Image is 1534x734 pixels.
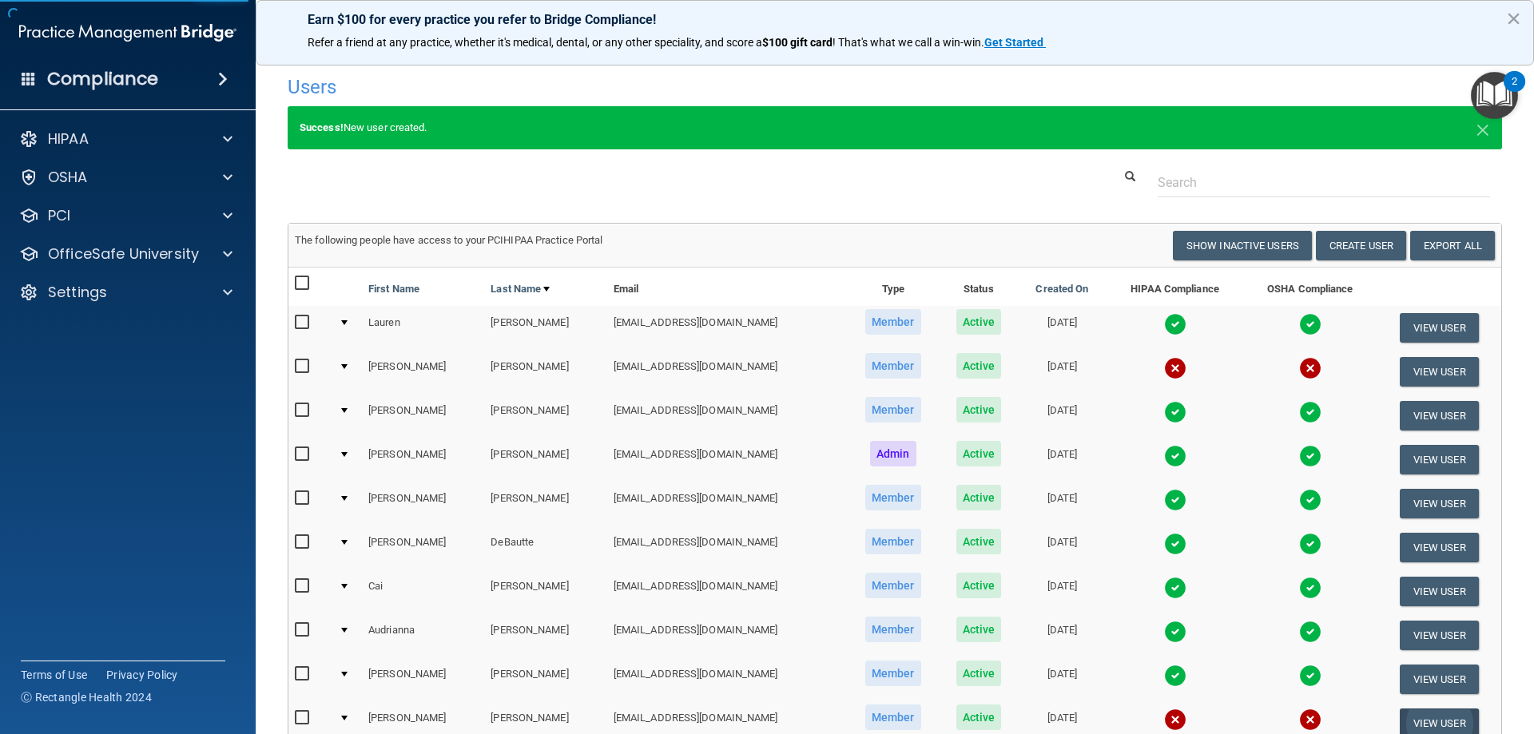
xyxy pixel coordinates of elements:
[1164,445,1186,467] img: tick.e7d51cea.svg
[1476,118,1490,137] button: Close
[1018,613,1107,657] td: [DATE]
[956,441,1002,466] span: Active
[1173,231,1312,260] button: Show Inactive Users
[1299,357,1321,379] img: cross.ca9f0e7f.svg
[1164,489,1186,511] img: tick.e7d51cea.svg
[362,306,484,350] td: Lauren
[1400,533,1479,562] button: View User
[48,283,107,302] p: Settings
[865,309,921,335] span: Member
[1035,280,1088,299] a: Created On
[48,244,199,264] p: OfficeSafe University
[1316,231,1406,260] button: Create User
[362,350,484,394] td: [PERSON_NAME]
[865,573,921,598] span: Member
[362,438,484,482] td: [PERSON_NAME]
[762,36,833,49] strong: $100 gift card
[484,438,606,482] td: [PERSON_NAME]
[1164,577,1186,599] img: tick.e7d51cea.svg
[19,17,236,49] img: PMB logo
[1476,112,1490,144] span: ×
[48,168,88,187] p: OSHA
[484,569,606,613] td: [PERSON_NAME]
[484,657,606,701] td: [PERSON_NAME]
[956,309,1002,335] span: Active
[956,661,1002,686] span: Active
[1299,489,1321,511] img: tick.e7d51cea.svg
[1471,72,1518,119] button: Open Resource Center, 2 new notifications
[607,438,847,482] td: [EMAIL_ADDRESS][DOMAIN_NAME]
[956,573,1002,598] span: Active
[1018,306,1107,350] td: [DATE]
[865,704,921,730] span: Member
[865,485,921,510] span: Member
[1018,394,1107,438] td: [DATE]
[1299,533,1321,555] img: tick.e7d51cea.svg
[607,569,847,613] td: [EMAIL_ADDRESS][DOMAIN_NAME]
[308,36,762,49] span: Refer a friend at any practice, whether it's medical, dental, or any other speciality, and score a
[865,353,921,379] span: Member
[1258,621,1515,684] iframe: Drift Widget Chat Controller
[288,77,986,97] h4: Users
[484,613,606,657] td: [PERSON_NAME]
[21,667,87,683] a: Terms of Use
[362,613,484,657] td: Audrianna
[607,482,847,526] td: [EMAIL_ADDRESS][DOMAIN_NAME]
[956,617,1002,642] span: Active
[21,689,152,705] span: Ⓒ Rectangle Health 2024
[865,661,921,686] span: Member
[1400,489,1479,518] button: View User
[956,529,1002,554] span: Active
[1164,708,1186,731] img: cross.ca9f0e7f.svg
[1243,268,1377,306] th: OSHA Compliance
[865,529,921,554] span: Member
[295,234,603,246] span: The following people have access to your PCIHIPAA Practice Portal
[865,617,921,642] span: Member
[47,68,158,90] h4: Compliance
[1400,445,1479,474] button: View User
[984,36,1046,49] a: Get Started
[1299,313,1321,335] img: tick.e7d51cea.svg
[1506,6,1521,31] button: Close
[362,657,484,701] td: [PERSON_NAME]
[484,394,606,438] td: [PERSON_NAME]
[1299,445,1321,467] img: tick.e7d51cea.svg
[1018,526,1107,569] td: [DATE]
[368,280,419,299] a: First Name
[1164,533,1186,555] img: tick.e7d51cea.svg
[607,306,847,350] td: [EMAIL_ADDRESS][DOMAIN_NAME]
[484,482,606,526] td: [PERSON_NAME]
[1164,313,1186,335] img: tick.e7d51cea.svg
[833,36,984,49] span: ! That's what we call a win-win.
[1400,401,1479,430] button: View User
[870,441,916,466] span: Admin
[1018,657,1107,701] td: [DATE]
[1164,621,1186,643] img: tick.e7d51cea.svg
[1158,168,1490,197] input: Search
[956,704,1002,730] span: Active
[847,268,940,306] th: Type
[48,129,89,149] p: HIPAA
[1410,231,1495,260] a: Export All
[1164,357,1186,379] img: cross.ca9f0e7f.svg
[1018,438,1107,482] td: [DATE]
[607,657,847,701] td: [EMAIL_ADDRESS][DOMAIN_NAME]
[1018,569,1107,613] td: [DATE]
[491,280,550,299] a: Last Name
[1107,268,1243,306] th: HIPAA Compliance
[308,12,1482,27] p: Earn $100 for every practice you refer to Bridge Compliance!
[362,569,484,613] td: Cai
[1400,577,1479,606] button: View User
[1299,577,1321,599] img: tick.e7d51cea.svg
[1299,401,1321,423] img: tick.e7d51cea.svg
[484,526,606,569] td: DeBautte
[607,268,847,306] th: Email
[106,667,178,683] a: Privacy Policy
[956,397,1002,423] span: Active
[607,394,847,438] td: [EMAIL_ADDRESS][DOMAIN_NAME]
[300,121,344,133] strong: Success!
[1164,665,1186,687] img: tick.e7d51cea.svg
[607,526,847,569] td: [EMAIL_ADDRESS][DOMAIN_NAME]
[984,36,1043,49] strong: Get Started
[19,244,232,264] a: OfficeSafe University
